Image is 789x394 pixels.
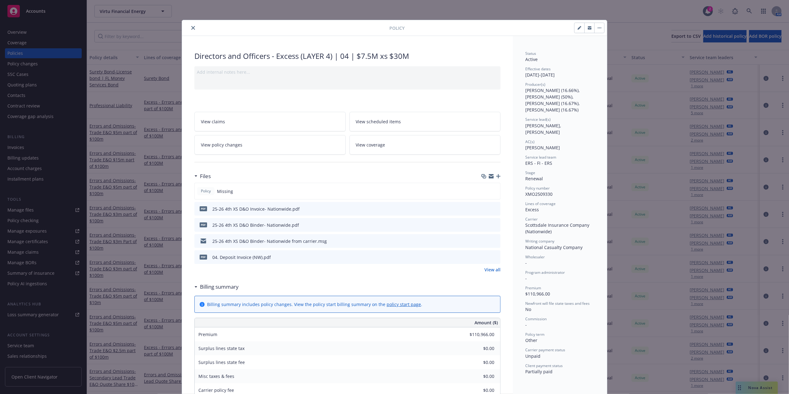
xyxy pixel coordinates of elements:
span: Service lead(s) [525,117,551,122]
span: Missing [217,188,233,195]
span: Lines of coverage [525,201,556,206]
span: Commission [525,316,547,322]
span: Producer(s) [525,82,545,87]
span: [PERSON_NAME], [PERSON_NAME] [525,123,562,135]
span: Writing company [525,239,554,244]
a: View scheduled items [349,112,501,131]
span: Premium [525,285,541,291]
span: [PERSON_NAME] [525,145,560,151]
span: Policy [389,25,405,31]
div: Billing summary includes policy changes. View the policy start billing summary on the . [207,301,422,308]
span: View policy changes [201,142,242,148]
a: View coverage [349,135,501,155]
span: Policy number [525,186,550,191]
span: No [525,306,531,312]
span: View claims [201,118,225,125]
span: pdf [200,222,207,227]
button: close [189,24,197,32]
span: Policy [200,188,212,194]
span: National Casualty Company [525,244,583,250]
span: Service lead team [525,155,556,160]
span: - [525,275,527,281]
span: Carrier policy fee [198,387,234,393]
span: Surplus lines state tax [198,345,245,351]
button: download file [483,238,488,244]
span: View scheduled items [356,118,401,125]
button: preview file [492,206,498,212]
div: [DATE] - [DATE] [525,66,595,78]
span: Carrier payment status [525,347,565,352]
div: Excess [525,206,595,213]
span: Premium [198,331,217,337]
span: Amount ($) [475,319,498,326]
span: Misc taxes & fees [198,373,234,379]
span: View coverage [356,142,385,148]
span: Partially paid [525,369,553,374]
span: XMO2509330 [525,191,553,197]
span: pdf [200,255,207,259]
span: Client payment status [525,363,563,368]
span: Carrier [525,217,538,222]
a: View policy changes [194,135,346,155]
div: 25-26 4th XS D&O Binder- Nationwide from carrier.msg [212,238,327,244]
div: Add internal notes here... [197,69,498,75]
button: download file [483,222,488,228]
h3: Files [200,172,211,180]
div: Directors and Officers - Excess (LAYER 4) | 04 | $7.5M xs $30M [194,51,501,61]
div: 25-26 4th XS D&O Binder- Nationwide.pdf [212,222,299,228]
div: Files [194,172,211,180]
span: $110,966.00 [525,291,550,297]
span: Wholesaler [525,254,545,260]
span: Policy term [525,332,544,337]
button: download file [483,254,488,260]
span: Status [525,51,536,56]
a: View claims [194,112,346,131]
span: Other [525,337,537,343]
button: preview file [492,238,498,244]
span: Surplus lines state fee [198,359,245,365]
span: Active [525,56,538,62]
input: 0.00 [458,344,498,353]
span: Unpaid [525,353,540,359]
span: AC(s) [525,139,535,144]
button: preview file [492,222,498,228]
span: - [525,322,527,328]
span: Scottsdale Insurance Company (Nationwide) [525,222,591,234]
div: 04. Deposit Invoice (NW).pdf [212,254,271,260]
h3: Billing summary [200,283,239,291]
span: ERS - FI - ERS [525,160,552,166]
span: Newfront will file state taxes and fees [525,301,590,306]
button: download file [483,206,488,212]
span: - [525,260,527,266]
span: [PERSON_NAME] (16.66%), [PERSON_NAME] (50%), [PERSON_NAME] (16.67%), [PERSON_NAME] (16.67%) [525,87,581,113]
div: Billing summary [194,283,239,291]
span: Effective dates [525,66,551,72]
input: 0.00 [458,372,498,381]
span: pdf [200,206,207,211]
span: Renewal [525,176,543,182]
div: 25-26 4th XS D&O Invoice- Nationwide.pdf [212,206,300,212]
a: policy start page [387,301,421,307]
span: Stage [525,170,535,175]
span: Program administrator [525,270,565,275]
button: preview file [492,254,498,260]
a: View all [484,266,501,273]
input: 0.00 [458,358,498,367]
input: 0.00 [458,330,498,339]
